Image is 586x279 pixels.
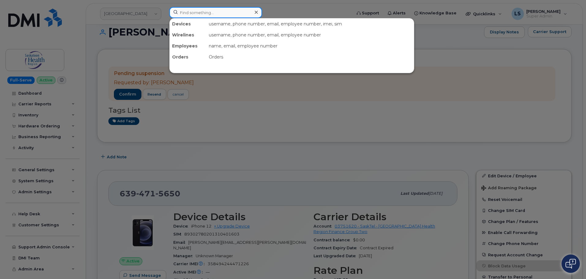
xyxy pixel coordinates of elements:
img: Open chat [565,259,576,269]
div: username, phone number, email, employee number, imei, sim [206,18,414,29]
input: Find something... [169,7,262,18]
div: Devices [170,18,206,29]
div: Orders [170,51,206,62]
div: name, email, employee number [206,40,414,51]
div: Orders [206,51,414,62]
div: Employees [170,40,206,51]
div: username, phone number, email, employee number [206,29,414,40]
div: Wirelines [170,29,206,40]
